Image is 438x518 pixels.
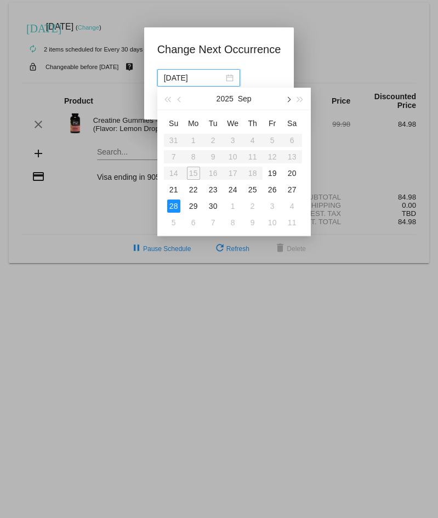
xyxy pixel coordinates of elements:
td: 9/30/2025 [203,198,223,214]
td: 10/10/2025 [263,214,282,231]
div: 1 [226,200,240,213]
input: Select date [164,72,224,84]
th: Sat [282,115,302,132]
div: 22 [187,183,200,196]
td: 9/23/2025 [203,181,223,198]
td: 10/1/2025 [223,198,243,214]
div: 8 [226,216,240,229]
td: 9/24/2025 [223,181,243,198]
td: 10/8/2025 [223,214,243,231]
td: 10/11/2025 [282,214,302,231]
th: Wed [223,115,243,132]
td: 9/29/2025 [184,198,203,214]
td: 9/21/2025 [164,181,184,198]
div: 2 [246,200,259,213]
button: Previous month (PageUp) [174,88,186,110]
td: 9/22/2025 [184,181,203,198]
td: 10/4/2025 [282,198,302,214]
td: 10/9/2025 [243,214,263,231]
td: 9/26/2025 [263,181,282,198]
h1: Change Next Occurrence [157,41,281,58]
div: 3 [266,200,279,213]
div: 19 [266,167,279,180]
div: 4 [286,200,299,213]
div: 5 [167,216,180,229]
div: 28 [167,200,180,213]
div: 27 [286,183,299,196]
div: 7 [207,216,220,229]
button: 2025 [217,88,234,110]
th: Mon [184,115,203,132]
div: 11 [286,216,299,229]
div: 10 [266,216,279,229]
div: 25 [246,183,259,196]
td: 9/20/2025 [282,165,302,181]
button: Last year (Control + left) [162,88,174,110]
div: 9 [246,216,259,229]
div: 6 [187,216,200,229]
button: Sep [238,88,252,110]
button: Next year (Control + right) [294,88,306,110]
td: 9/27/2025 [282,181,302,198]
button: Next month (PageDown) [282,88,294,110]
td: 9/28/2025 [164,198,184,214]
th: Fri [263,115,282,132]
div: 26 [266,183,279,196]
div: 30 [207,200,220,213]
th: Thu [243,115,263,132]
td: 10/6/2025 [184,214,203,231]
td: 10/2/2025 [243,198,263,214]
td: 9/19/2025 [263,165,282,181]
div: 29 [187,200,200,213]
div: 24 [226,183,240,196]
td: 10/5/2025 [164,214,184,231]
th: Tue [203,115,223,132]
div: 21 [167,183,180,196]
div: 20 [286,167,299,180]
div: 23 [207,183,220,196]
td: 9/25/2025 [243,181,263,198]
th: Sun [164,115,184,132]
td: 10/7/2025 [203,214,223,231]
td: 10/3/2025 [263,198,282,214]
